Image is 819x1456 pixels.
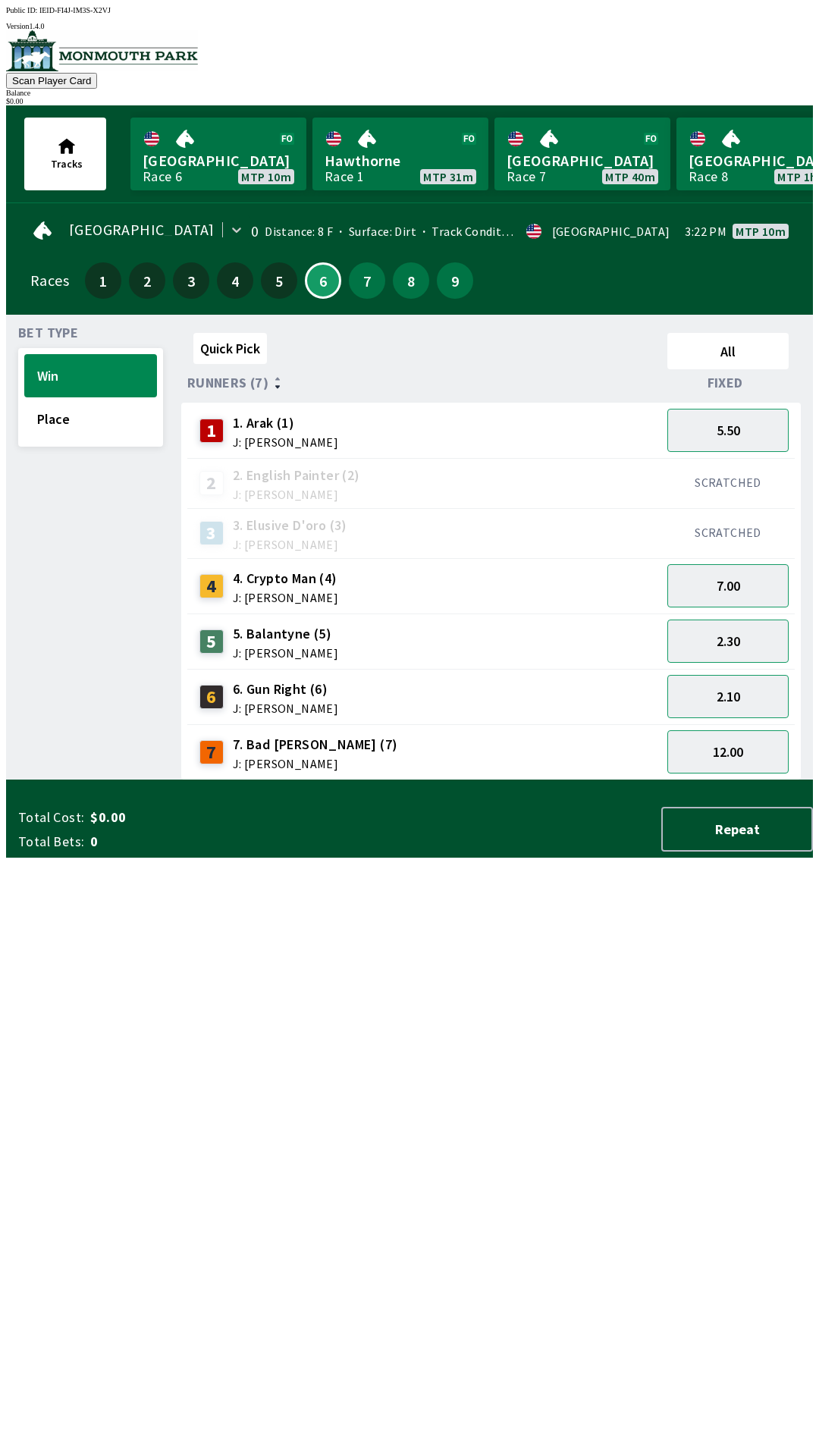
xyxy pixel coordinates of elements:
span: MTP 31m [423,171,473,183]
span: 5.50 [717,422,740,439]
span: 7. Bad [PERSON_NAME] (7) [233,735,398,755]
span: All [674,343,782,360]
div: Public ID: [6,6,813,14]
span: MTP 40m [605,171,655,183]
span: [GEOGRAPHIC_DATA] [69,224,215,236]
span: J: [PERSON_NAME] [233,436,338,448]
span: 9 [441,275,469,286]
div: 0 [251,225,259,237]
span: 4. Crypto Man (4) [233,569,338,588]
span: 2. English Painter (2) [233,466,360,485]
div: 5 [199,629,224,654]
span: J: [PERSON_NAME] [233,758,398,770]
button: 4 [217,262,253,299]
span: Repeat [675,821,799,838]
span: 0 [90,833,329,851]
span: 7 [353,275,381,286]
span: 1. Arak (1) [233,413,338,433]
span: 5 [265,275,293,286]
div: Race 1 [325,171,364,183]
span: 1 [89,275,118,286]
span: Bet Type [18,327,78,339]
div: Runners (7) [187,375,661,391]
button: Quick Pick [193,333,267,364]
button: 9 [437,262,473,299]
div: Races [30,275,69,287]
button: 5 [261,262,297,299]
span: Total Cost: [18,808,84,827]
span: Distance: 8 F [265,224,333,239]
div: 7 [199,740,224,764]
a: HawthorneRace 1MTP 31m [312,118,488,190]
div: 1 [199,419,224,443]
span: 3:22 PM [685,225,726,237]
button: All [667,333,789,369]
span: J: [PERSON_NAME] [233,538,347,551]
span: 6. Gun Right (6) [233,679,338,699]
span: J: [PERSON_NAME] [233,702,338,714]
span: Fixed [708,377,743,389]
div: [GEOGRAPHIC_DATA] [552,225,670,237]
div: 3 [199,521,224,545]
a: [GEOGRAPHIC_DATA]Race 7MTP 40m [494,118,670,190]
button: 5.50 [667,409,789,452]
button: 2.10 [667,675,789,718]
button: 2.30 [667,620,789,663]
span: 3 [177,275,206,286]
button: Repeat [661,807,813,852]
div: Race 8 [689,171,728,183]
button: 2 [129,262,165,299]
span: Runners (7) [187,377,268,389]
span: Win [37,367,144,384]
span: $0.00 [90,808,329,827]
button: Scan Player Card [6,73,97,89]
button: 7 [349,262,385,299]
span: 2.10 [717,688,740,705]
div: Race 7 [507,171,546,183]
span: [GEOGRAPHIC_DATA] [143,151,294,171]
span: 8 [397,275,425,286]
div: Balance [6,89,813,97]
div: 6 [199,685,224,709]
span: Track Condition: Heavy [416,224,557,239]
span: 6 [310,277,336,284]
span: J: [PERSON_NAME] [233,647,338,659]
span: 5. Balantyne (5) [233,624,338,644]
button: 3 [173,262,209,299]
span: Place [37,410,144,428]
span: 7.00 [717,577,740,595]
button: 12.00 [667,730,789,773]
span: Total Bets: [18,833,84,851]
span: J: [PERSON_NAME] [233,488,360,500]
button: Win [24,354,157,397]
div: Fixed [661,375,795,391]
span: IEID-FI4J-IM3S-X2VJ [39,6,111,14]
div: $ 0.00 [6,97,813,105]
span: Surface: Dirt [333,224,416,239]
span: 3. Elusive D'oro (3) [233,516,347,535]
span: 12.00 [713,743,743,761]
button: 8 [393,262,429,299]
div: Race 6 [143,171,182,183]
span: Hawthorne [325,151,476,171]
img: venue logo [6,30,198,71]
span: MTP 10m [241,171,291,183]
span: Tracks [51,157,83,171]
span: 4 [221,275,249,286]
span: 2.30 [717,632,740,650]
span: J: [PERSON_NAME] [233,591,338,604]
span: Quick Pick [200,340,260,357]
button: Tracks [24,118,106,190]
a: [GEOGRAPHIC_DATA]Race 6MTP 10m [130,118,306,190]
button: 7.00 [667,564,789,607]
button: 6 [305,262,341,299]
div: SCRATCHED [667,525,789,540]
button: Place [24,397,157,441]
div: Version 1.4.0 [6,22,813,30]
div: 4 [199,574,224,598]
div: 2 [199,471,224,495]
span: 2 [133,275,162,286]
button: 1 [85,262,121,299]
span: MTP 10m [736,225,786,237]
span: [GEOGRAPHIC_DATA] [507,151,658,171]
